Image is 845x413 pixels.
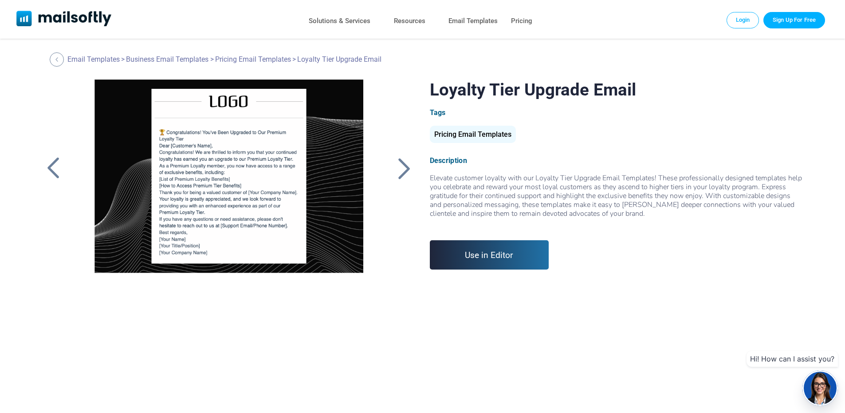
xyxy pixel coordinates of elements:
[42,157,64,180] a: Back
[511,15,532,28] a: Pricing
[448,15,498,28] a: Email Templates
[16,11,112,28] a: Mailsoftly
[50,52,66,67] a: Back
[393,157,416,180] a: Back
[430,174,803,227] div: Elevate customer loyalty with our Loyalty Tier Upgrade Email Templates! These professionally desi...
[430,240,549,270] a: Use in Editor
[747,351,838,367] div: Hi! How can I assist you?
[763,12,825,28] a: Trial
[727,12,759,28] a: Login
[215,55,291,64] a: Pricing Email Templates
[309,15,370,28] a: Solutions & Services
[430,108,803,117] div: Tags
[430,156,803,165] div: Description
[79,79,378,302] a: Loyalty Tier Upgrade Email
[67,55,120,64] a: Email Templates
[430,126,516,143] div: Pricing Email Templates
[430,79,803,99] h1: Loyalty Tier Upgrade Email
[430,134,516,138] a: Pricing Email Templates
[394,15,425,28] a: Resources
[126,55,208,64] a: Business Email Templates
